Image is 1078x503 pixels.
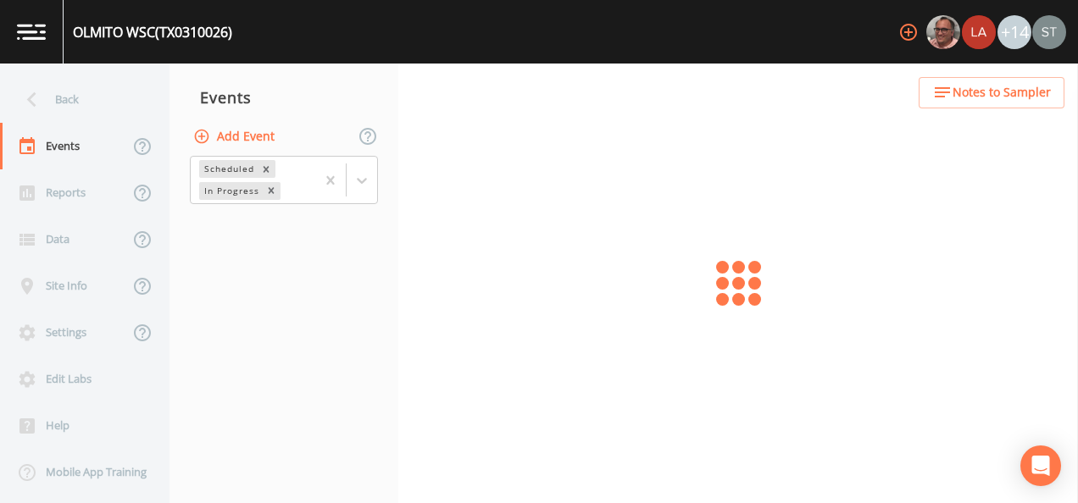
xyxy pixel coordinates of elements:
div: In Progress [199,182,262,200]
div: Open Intercom Messenger [1020,445,1061,486]
img: cf6e799eed601856facf0d2563d1856d [962,15,996,49]
div: Mike Franklin [925,15,961,49]
span: Notes to Sampler [953,82,1051,103]
div: OLMITO WSC (TX0310026) [73,22,232,42]
div: Scheduled [199,160,257,178]
div: Remove In Progress [262,182,281,200]
div: Lauren Saenz [961,15,997,49]
div: Remove Scheduled [257,160,275,178]
button: Notes to Sampler [919,77,1064,108]
img: logo [17,24,46,40]
img: c0670e89e469b6405363224a5fca805c [1032,15,1066,49]
img: e2d790fa78825a4bb76dcb6ab311d44c [926,15,960,49]
div: Events [169,76,398,119]
button: Add Event [190,121,281,152]
div: +14 [997,15,1031,49]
